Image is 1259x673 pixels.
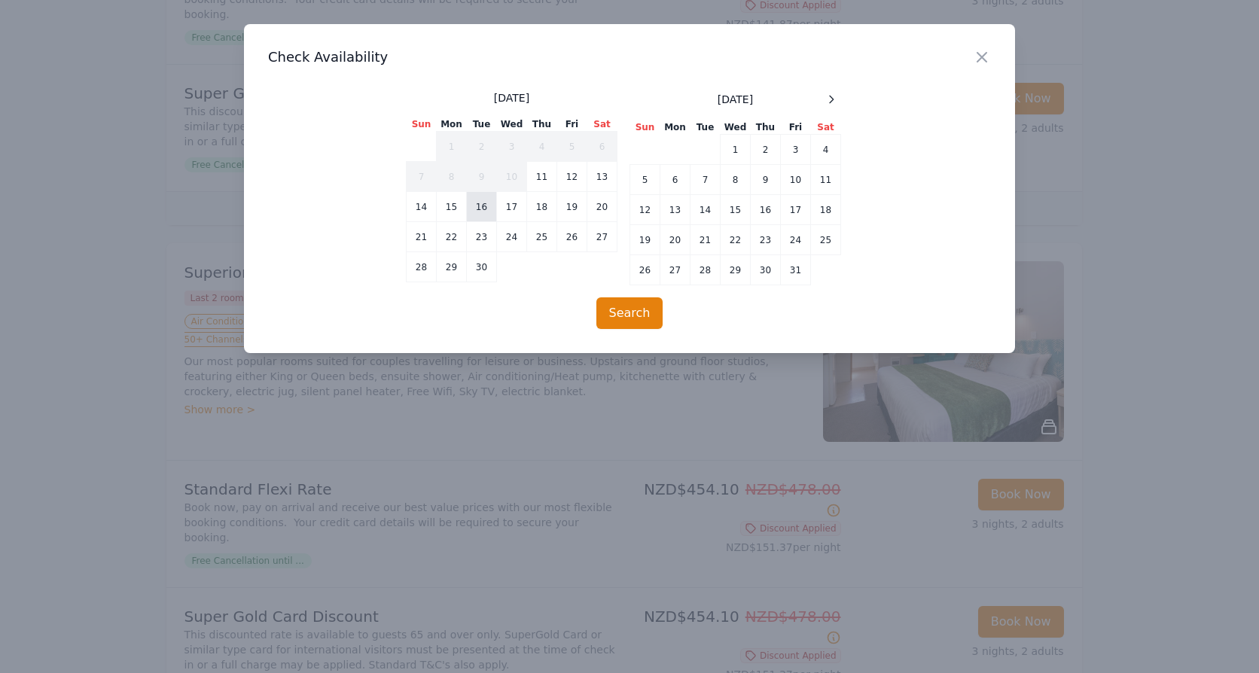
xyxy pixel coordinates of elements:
td: 18 [527,192,557,222]
td: 21 [407,222,437,252]
td: 31 [781,255,811,285]
td: 17 [497,192,527,222]
td: 4 [527,132,557,162]
td: 12 [557,162,587,192]
td: 20 [660,225,690,255]
td: 25 [811,225,841,255]
td: 2 [751,135,781,165]
td: 29 [437,252,467,282]
td: 20 [587,192,617,222]
td: 16 [467,192,497,222]
td: 28 [690,255,721,285]
th: Mon [437,117,467,132]
td: 30 [751,255,781,285]
td: 6 [587,132,617,162]
td: 10 [497,162,527,192]
td: 9 [467,162,497,192]
th: Tue [467,117,497,132]
th: Sun [630,120,660,135]
td: 1 [721,135,751,165]
td: 10 [781,165,811,195]
button: Search [596,297,663,329]
td: 16 [751,195,781,225]
td: 11 [811,165,841,195]
td: 27 [587,222,617,252]
td: 3 [781,135,811,165]
td: 7 [407,162,437,192]
td: 27 [660,255,690,285]
td: 7 [690,165,721,195]
td: 3 [497,132,527,162]
td: 13 [660,195,690,225]
td: 8 [437,162,467,192]
th: Sat [811,120,841,135]
td: 19 [557,192,587,222]
th: Sat [587,117,617,132]
th: Thu [751,120,781,135]
td: 29 [721,255,751,285]
td: 22 [721,225,751,255]
td: 24 [781,225,811,255]
td: 2 [467,132,497,162]
th: Thu [527,117,557,132]
td: 30 [467,252,497,282]
td: 11 [527,162,557,192]
th: Wed [721,120,751,135]
td: 23 [751,225,781,255]
td: 23 [467,222,497,252]
td: 21 [690,225,721,255]
td: 13 [587,162,617,192]
td: 28 [407,252,437,282]
td: 18 [811,195,841,225]
td: 15 [721,195,751,225]
td: 17 [781,195,811,225]
th: Fri [557,117,587,132]
span: [DATE] [718,92,753,107]
td: 12 [630,195,660,225]
td: 9 [751,165,781,195]
td: 5 [630,165,660,195]
td: 14 [690,195,721,225]
td: 6 [660,165,690,195]
td: 4 [811,135,841,165]
th: Mon [660,120,690,135]
td: 5 [557,132,587,162]
td: 24 [497,222,527,252]
td: 8 [721,165,751,195]
th: Fri [781,120,811,135]
td: 1 [437,132,467,162]
td: 19 [630,225,660,255]
td: 25 [527,222,557,252]
h3: Check Availability [268,48,991,66]
td: 22 [437,222,467,252]
th: Wed [497,117,527,132]
td: 14 [407,192,437,222]
th: Sun [407,117,437,132]
span: [DATE] [494,90,529,105]
td: 26 [557,222,587,252]
th: Tue [690,120,721,135]
td: 26 [630,255,660,285]
td: 15 [437,192,467,222]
